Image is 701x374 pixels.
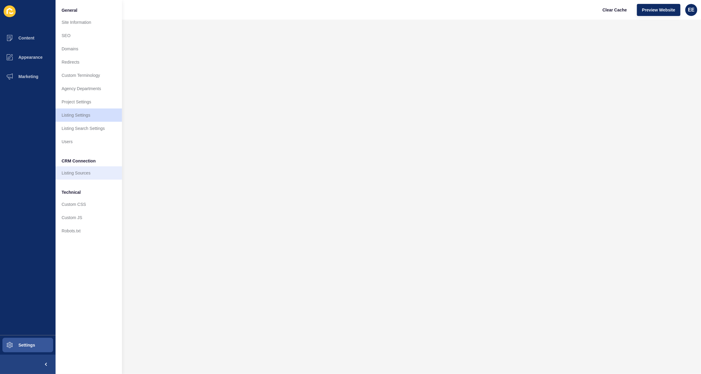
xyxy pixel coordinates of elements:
[56,95,122,108] a: Project Settings
[637,4,680,16] button: Preview Website
[56,211,122,224] a: Custom JS
[56,108,122,122] a: Listing Settings
[56,166,122,180] a: Listing Sources
[642,7,675,13] span: Preview Website
[56,16,122,29] a: Site Information
[56,82,122,95] a: Agency Departments
[56,122,122,135] a: Listing Search Settings
[56,224,122,237] a: Robots.txt
[56,55,122,69] a: Redirects
[603,7,627,13] span: Clear Cache
[56,135,122,148] a: Users
[56,198,122,211] a: Custom CSS
[597,4,632,16] button: Clear Cache
[56,29,122,42] a: SEO
[62,189,81,195] span: Technical
[62,158,96,164] span: CRM Connection
[62,7,77,13] span: General
[56,69,122,82] a: Custom Terminology
[688,7,694,13] span: EE
[56,42,122,55] a: Domains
